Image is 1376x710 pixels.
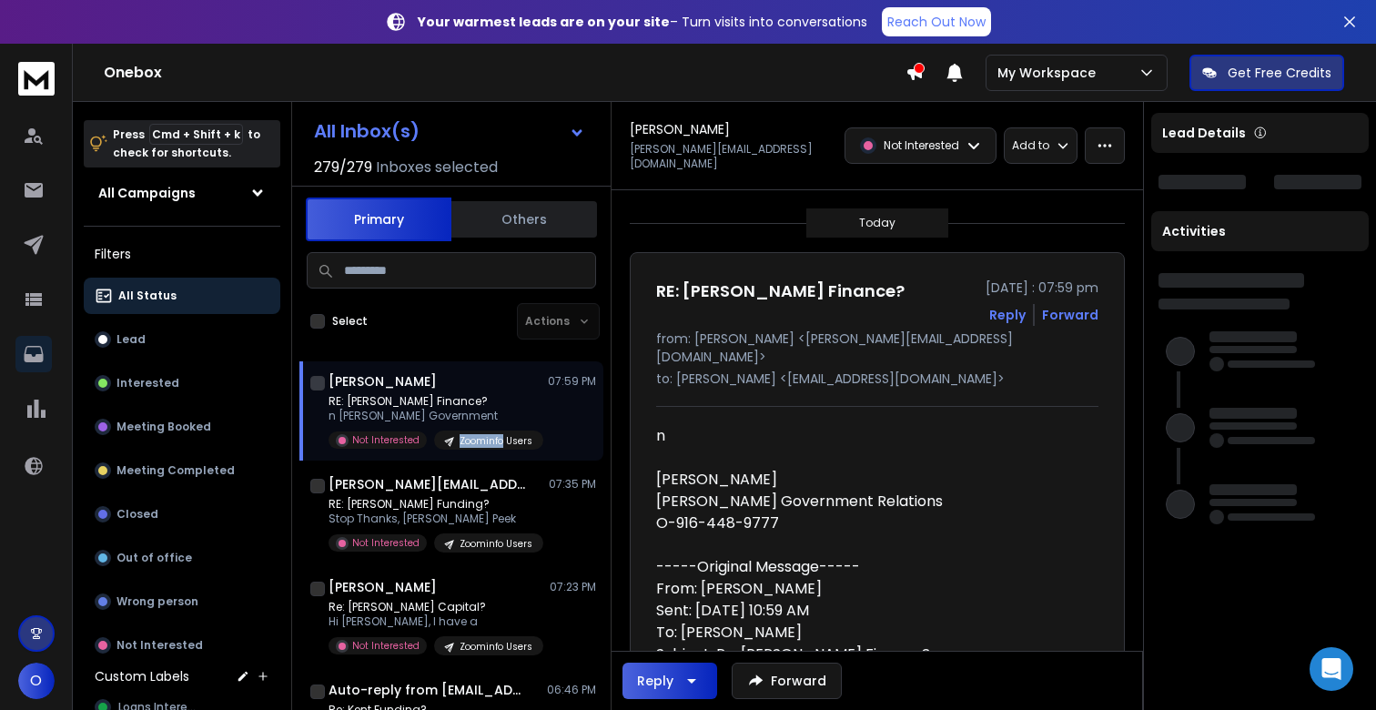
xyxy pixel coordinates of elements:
button: Wrong person [84,583,280,620]
div: Activities [1151,211,1369,251]
h1: [PERSON_NAME] [329,372,437,390]
p: All Status [118,289,177,303]
h3: Custom Labels [95,667,189,685]
p: Meeting Booked [116,420,211,434]
h1: All Campaigns [98,184,196,202]
label: Select [332,314,368,329]
p: 07:59 PM [548,374,596,389]
button: All Status [84,278,280,314]
span: 279 / 279 [314,157,372,178]
p: Not Interested [116,638,203,653]
h3: Inboxes selected [376,157,498,178]
p: RE: [PERSON_NAME] Funding? [329,497,543,512]
p: RE: [PERSON_NAME] Finance? [329,394,543,409]
button: Lead [84,321,280,358]
p: Wrong person [116,594,198,609]
p: from: [PERSON_NAME] <[PERSON_NAME][EMAIL_ADDRESS][DOMAIN_NAME]> [656,330,1098,366]
button: Reply [989,306,1026,324]
p: Meeting Completed [116,463,235,478]
button: Forward [732,663,842,699]
button: Reply [622,663,717,699]
p: 06:46 PM [547,683,596,697]
a: Reach Out Now [882,7,991,36]
p: Stop Thanks, [PERSON_NAME] Peek [329,512,543,526]
strong: Your warmest leads are on your site [418,13,670,31]
span: Cmd + Shift + k [149,124,243,145]
p: to: [PERSON_NAME] <[EMAIL_ADDRESS][DOMAIN_NAME]> [656,370,1098,388]
p: My Workspace [997,64,1103,82]
p: 07:23 PM [550,580,596,594]
p: Lead [116,332,146,347]
p: Press to check for shortcuts. [113,126,260,162]
button: Not Interested [84,627,280,664]
h1: [PERSON_NAME] [329,578,437,596]
p: Not Interested [884,138,959,153]
p: Interested [116,376,179,390]
p: Not Interested [352,433,420,447]
p: Hi [PERSON_NAME], I have a [329,614,543,629]
p: – Turn visits into conversations [418,13,867,31]
h1: All Inbox(s) [314,122,420,140]
h1: Auto-reply from [EMAIL_ADDRESS][DOMAIN_NAME] [329,681,529,699]
p: Not Interested [352,536,420,550]
p: Re: [PERSON_NAME] Capital? [329,600,543,614]
p: Not Interested [352,639,420,653]
button: All Campaigns [84,175,280,211]
div: Reply [637,672,673,690]
button: Meeting Booked [84,409,280,445]
button: Get Free Credits [1189,55,1344,91]
h1: [PERSON_NAME][EMAIL_ADDRESS][DOMAIN_NAME] [329,475,529,493]
p: Add to [1012,138,1049,153]
p: Zoominfo Users [460,434,532,448]
p: Today [859,216,895,230]
button: Primary [306,198,451,241]
p: n [PERSON_NAME] Government [329,409,543,423]
p: Out of office [116,551,192,565]
button: Others [451,199,597,239]
p: Closed [116,507,158,522]
h1: RE: [PERSON_NAME] Finance? [656,279,905,304]
div: Open Intercom Messenger [1310,647,1353,691]
button: All Inbox(s) [299,113,600,149]
button: O [18,663,55,699]
p: Get Free Credits [1228,64,1331,82]
h1: Onebox [104,62,906,84]
p: Zoominfo Users [460,537,532,551]
p: 07:35 PM [549,477,596,492]
img: logo [18,62,55,96]
h1: [PERSON_NAME] [630,120,730,138]
div: Forward [1042,306,1098,324]
p: Zoominfo Users [460,640,532,654]
button: Closed [84,496,280,532]
button: Out of office [84,540,280,576]
p: Lead Details [1162,124,1246,142]
p: [PERSON_NAME][EMAIL_ADDRESS][DOMAIN_NAME] [630,142,834,171]
p: Reach Out Now [887,13,986,31]
h3: Filters [84,241,280,267]
button: Meeting Completed [84,452,280,489]
p: [DATE] : 07:59 pm [986,279,1098,297]
button: Interested [84,365,280,401]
